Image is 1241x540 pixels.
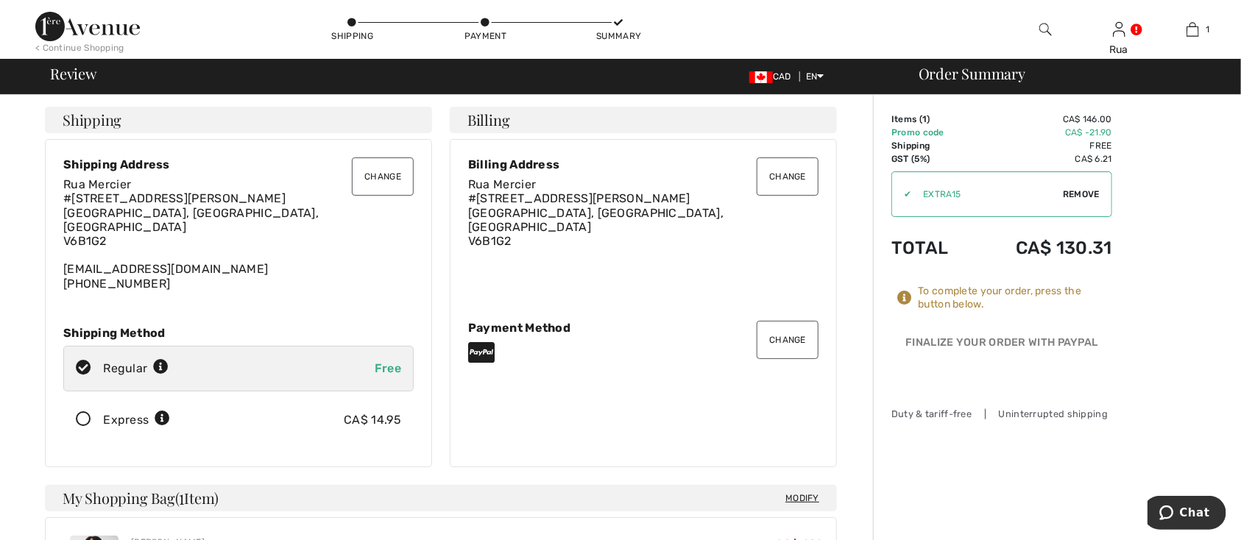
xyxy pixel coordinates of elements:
[35,12,140,41] img: 1ère Avenue
[468,177,536,191] span: Rua Mercier
[103,411,170,429] div: Express
[891,126,973,139] td: Promo code
[1156,21,1228,38] a: 1
[330,29,375,43] div: Shipping
[911,172,1063,216] input: Promo code
[45,485,837,511] h4: My Shopping Bag
[891,335,1112,357] div: Finalize Your Order with PayPal
[468,157,819,171] div: Billing Address
[63,191,319,248] span: #[STREET_ADDRESS][PERSON_NAME] [GEOGRAPHIC_DATA], [GEOGRAPHIC_DATA], [GEOGRAPHIC_DATA] V6B1G2
[785,491,819,505] span: Modify
[891,113,973,126] td: Items ( )
[891,139,973,152] td: Shipping
[891,407,1112,421] div: Duty & tariff-free | Uninterrupted shipping
[757,157,819,196] button: Change
[918,285,1112,311] div: To complete your order, press the button below.
[1187,21,1199,38] img: My Bag
[892,188,911,201] div: ✔
[922,114,927,124] span: 1
[63,177,414,291] div: [EMAIL_ADDRESS][DOMAIN_NAME] [PHONE_NUMBER]
[1113,21,1125,38] img: My Info
[103,360,169,377] div: Regular
[901,66,1232,81] div: Order Summary
[1206,23,1210,36] span: 1
[344,411,401,429] div: CA$ 14.95
[891,152,973,166] td: GST (5%)
[757,321,819,359] button: Change
[468,321,819,335] div: Payment Method
[63,113,121,127] span: Shipping
[1113,22,1125,36] a: Sign In
[891,223,973,273] td: Total
[749,71,797,82] span: CAD
[468,191,724,248] span: #[STREET_ADDRESS][PERSON_NAME] [GEOGRAPHIC_DATA], [GEOGRAPHIC_DATA], [GEOGRAPHIC_DATA] V6B1G2
[375,361,401,375] span: Free
[973,139,1112,152] td: Free
[973,126,1112,139] td: CA$ -21.90
[973,223,1112,273] td: CA$ 130.31
[175,488,219,508] span: ( Item)
[1039,21,1052,38] img: search the website
[973,152,1112,166] td: CA$ 6.21
[50,66,96,81] span: Review
[749,71,773,83] img: Canadian Dollar
[179,487,184,506] span: 1
[1063,188,1100,201] span: Remove
[891,357,1112,390] iframe: PayPal-paypal
[1083,42,1155,57] div: Rua
[352,157,414,196] button: Change
[63,326,414,340] div: Shipping Method
[467,113,509,127] span: Billing
[973,113,1112,126] td: CA$ 146.00
[596,29,640,43] div: Summary
[1148,496,1226,533] iframe: Opens a widget where you can chat to one of our agents
[35,41,124,54] div: < Continue Shopping
[63,177,131,191] span: Rua Mercier
[806,71,824,82] span: EN
[63,157,414,171] div: Shipping Address
[464,29,508,43] div: Payment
